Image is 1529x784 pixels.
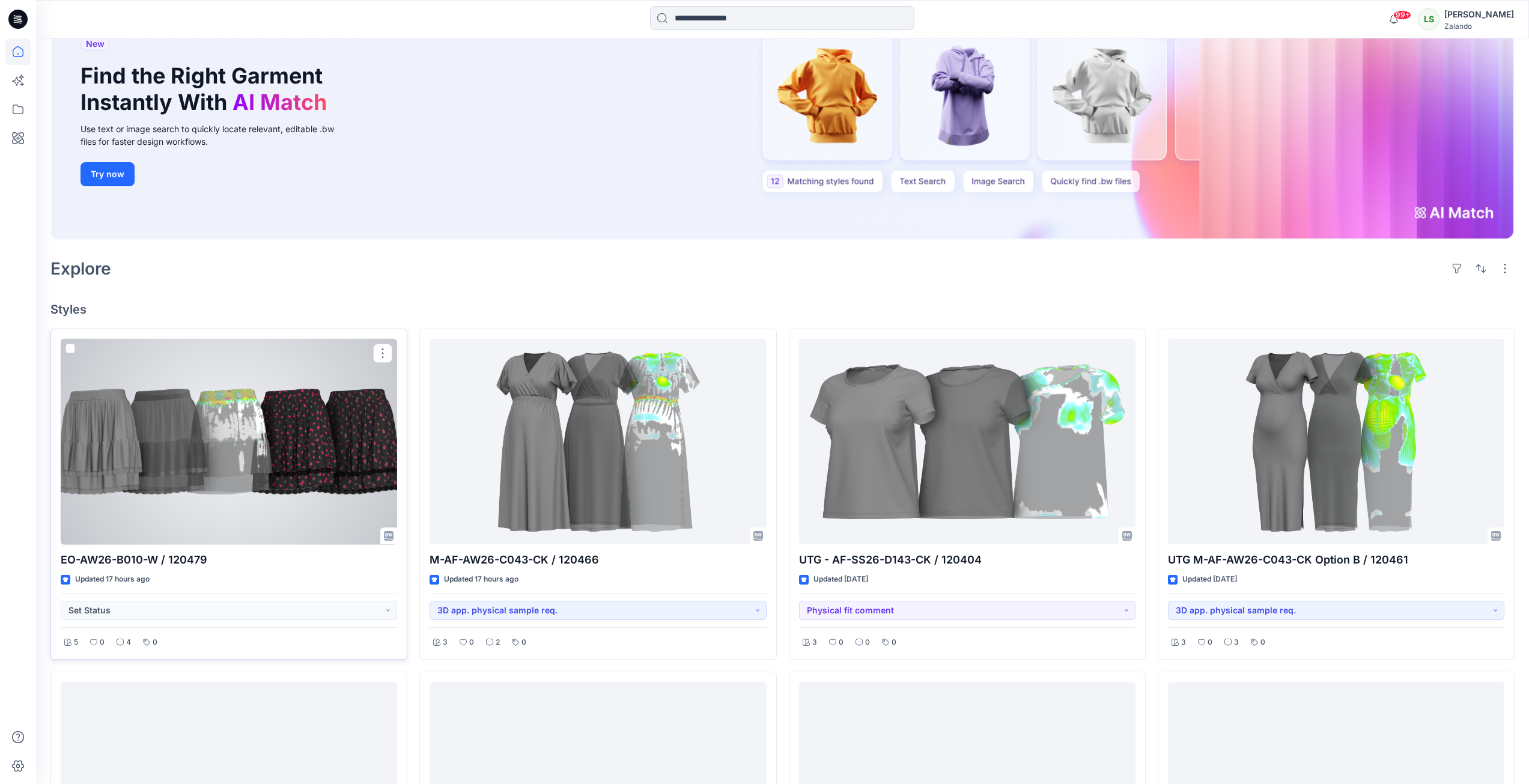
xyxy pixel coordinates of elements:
[100,636,105,649] p: 0
[865,636,870,649] p: 0
[892,636,896,649] p: 0
[430,339,766,545] a: M-AF-AW26-C043-CK / 120466
[839,636,844,649] p: 0
[1234,636,1239,649] p: 3
[61,552,397,568] p: EO-AW26-B010-W / 120479
[496,636,500,649] p: 2
[1208,636,1212,649] p: 0
[812,636,817,649] p: 3
[1168,339,1504,545] a: UTG M-AF-AW26-C043-CK Option B / 120461
[233,89,327,115] span: AI Match
[799,339,1135,545] a: UTG - AF-SS26-D143-CK / 120404
[153,636,157,649] p: 0
[1181,636,1186,649] p: 3
[1393,10,1411,20] span: 99+
[75,573,150,586] p: Updated 17 hours ago
[521,636,526,649] p: 0
[1418,8,1439,30] div: LS
[81,162,135,186] button: Try now
[1168,552,1504,568] p: UTG M-AF-AW26-C043-CK Option B / 120461
[1182,573,1237,586] p: Updated [DATE]
[469,636,474,649] p: 0
[1444,7,1514,22] div: [PERSON_NAME]
[1444,22,1514,31] div: Zalando
[81,123,351,148] div: Use text or image search to quickly locate relevant, editable .bw files for faster design workflows.
[61,339,397,545] a: EO-AW26-B010-W / 120479
[443,636,448,649] p: 3
[81,63,333,115] h1: Find the Right Garment Instantly With
[1260,636,1265,649] p: 0
[813,573,868,586] p: Updated [DATE]
[430,552,766,568] p: M-AF-AW26-C043-CK / 120466
[126,636,131,649] p: 4
[50,302,1515,317] h4: Styles
[50,259,111,278] h2: Explore
[74,636,78,649] p: 5
[444,573,518,586] p: Updated 17 hours ago
[799,552,1135,568] p: UTG - AF-SS26-D143-CK / 120404
[86,37,105,51] span: New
